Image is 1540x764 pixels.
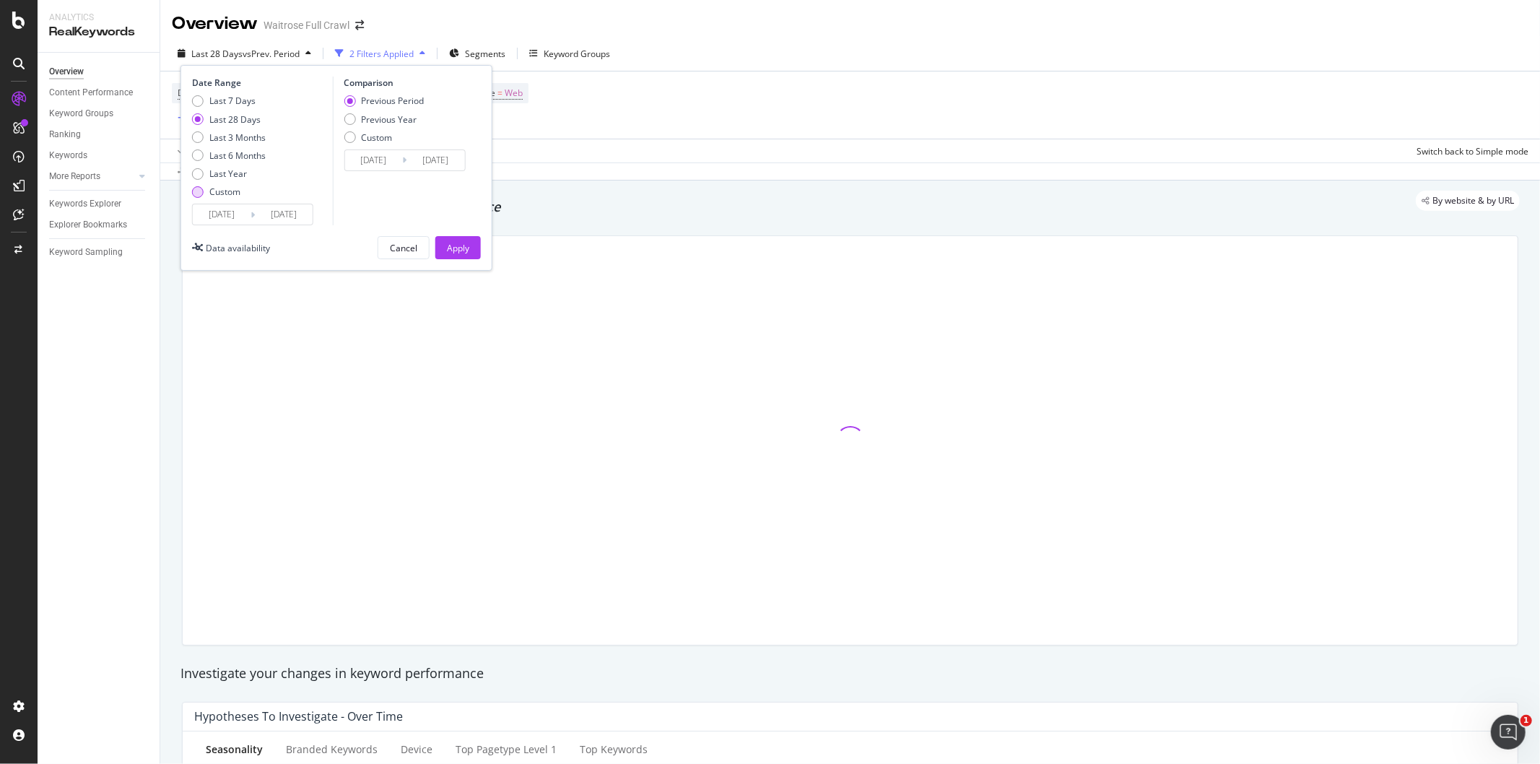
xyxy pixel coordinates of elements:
div: Device [401,742,432,757]
div: Keywords Explorer [49,196,121,212]
button: Keyword Groups [523,42,616,65]
div: Ranking [49,127,81,142]
a: Content Performance [49,85,149,100]
span: Device [178,87,205,99]
div: Last 6 Months [209,149,266,162]
button: Segments [443,42,511,65]
span: Last 28 Days [191,48,243,60]
div: arrow-right-arrow-left [355,20,364,30]
input: End Date [406,150,464,170]
div: Cancel [390,242,417,254]
div: Custom [344,131,424,144]
div: Keyword Sampling [49,245,123,260]
div: Switch back to Simple mode [1417,145,1528,157]
div: RealKeywords [49,24,148,40]
div: Keyword Groups [49,106,113,121]
div: Keyword Groups [544,48,610,60]
input: Start Date [344,150,402,170]
div: Date Range [192,77,329,89]
div: Branded Keywords [286,742,378,757]
span: Web [505,83,523,103]
div: Keywords [49,148,87,163]
button: Apply [435,236,481,259]
div: Hypotheses to Investigate - Over Time [194,709,403,724]
div: 2 Filters Applied [349,48,414,60]
a: Explorer Bookmarks [49,217,149,233]
span: vs Prev. Period [243,48,300,60]
div: Last 3 Months [192,131,266,144]
a: Keyword Sampling [49,245,149,260]
a: Keyword Groups [49,106,149,121]
div: Last 28 Days [192,113,266,126]
button: Last 28 DaysvsPrev. Period [172,42,317,65]
button: Add Filter [172,110,230,127]
div: Analytics [49,12,148,24]
div: Custom [192,186,266,198]
a: Keywords [49,148,149,163]
a: Ranking [49,127,149,142]
span: By website & by URL [1432,196,1514,205]
div: Last 3 Months [209,131,266,144]
button: Switch back to Simple mode [1411,139,1528,162]
div: Top Keywords [580,742,648,757]
div: Custom [361,131,392,144]
div: Previous Year [344,113,424,126]
div: Last 7 Days [192,95,266,107]
div: Last 6 Months [192,149,266,162]
div: Overview [172,12,258,36]
span: = [497,87,503,99]
div: Previous Period [361,95,424,107]
div: Waitrose Full Crawl [264,18,349,32]
div: Data availability [206,242,270,254]
a: More Reports [49,169,135,184]
div: Comparison [344,77,469,89]
button: 2 Filters Applied [329,42,431,65]
iframe: Intercom live chat [1491,715,1526,750]
div: Last 7 Days [209,95,256,107]
div: Investigate your changes in keyword performance [180,664,1520,683]
div: legacy label [1416,191,1520,211]
span: 1 [1521,715,1532,726]
div: Previous Year [361,113,417,126]
div: Apply [447,242,469,254]
div: Overview [49,64,84,79]
div: Last Year [209,168,247,180]
a: Overview [49,64,149,79]
input: End Date [255,204,313,225]
div: Last 28 Days [209,113,261,126]
span: Segments [465,48,505,60]
div: Explorer Bookmarks [49,217,127,233]
button: Apply [172,139,214,162]
div: Seasonality [206,742,263,757]
div: Custom [209,186,240,198]
button: Cancel [378,236,430,259]
div: Last Year [192,168,266,180]
div: Previous Period [344,95,424,107]
input: Start Date [193,204,251,225]
div: Top pagetype Level 1 [456,742,557,757]
div: More Reports [49,169,100,184]
a: Keywords Explorer [49,196,149,212]
div: Content Performance [49,85,133,100]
